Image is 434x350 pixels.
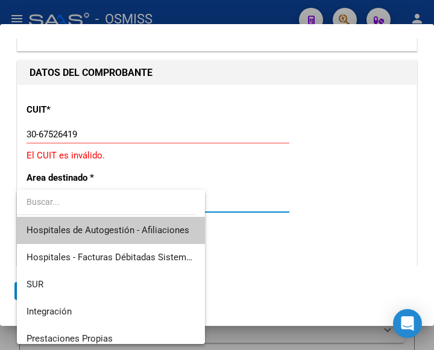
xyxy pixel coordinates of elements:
[27,252,213,263] span: Hospitales - Facturas Débitadas Sistema viejo
[27,225,189,236] span: Hospitales de Autogestión - Afiliaciones
[27,306,72,317] span: Integración
[17,189,196,214] input: dropdown search
[27,279,43,290] span: SUR
[27,333,113,344] span: Prestaciones Propias
[393,309,422,338] div: Open Intercom Messenger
